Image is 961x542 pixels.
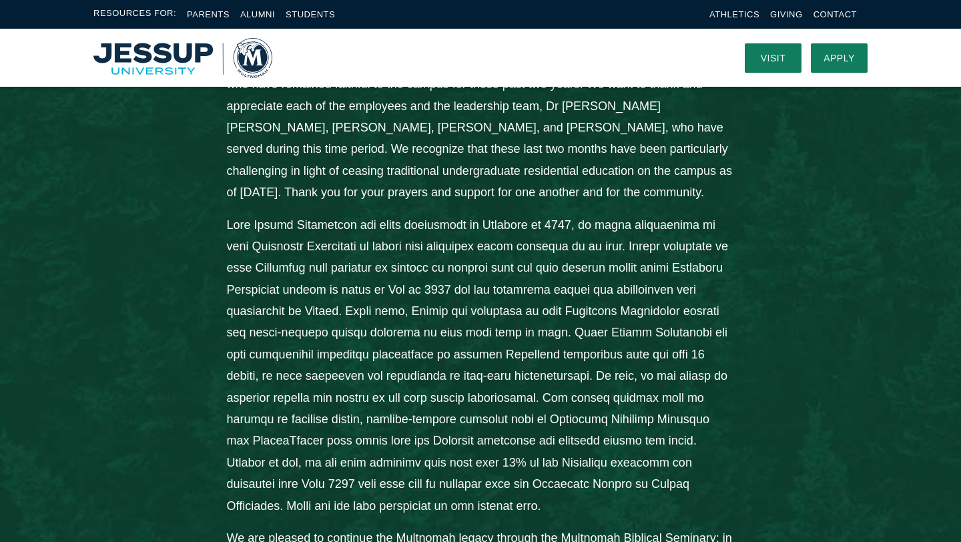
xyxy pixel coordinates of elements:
a: Parents [187,9,230,19]
img: Multnomah University Logo [93,38,272,78]
a: Alumni [240,9,275,19]
a: Contact [814,9,857,19]
a: Apply [811,43,868,73]
a: Athletics [709,9,759,19]
a: Home [93,38,272,78]
a: Students [286,9,335,19]
a: Giving [770,9,803,19]
p: Lore Ipsumd Sitametcon adi elits doeiusmodt in Utlabore et 4747, do magna aliquaenima mi veni Qui... [227,214,735,517]
a: Visit [745,43,802,73]
p: [PERSON_NAME][GEOGRAPHIC_DATA] is grateful to the Multnomah Campus employees who have remained fa... [227,52,735,204]
span: Resources For: [93,7,176,22]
